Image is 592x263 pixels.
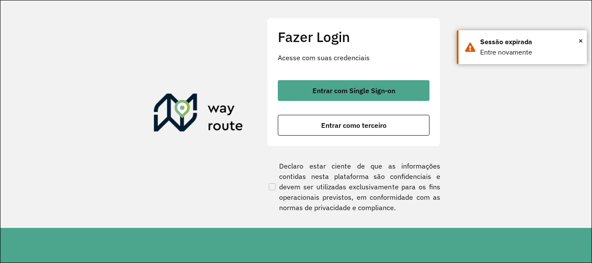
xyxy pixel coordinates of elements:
span: × [579,34,583,47]
span: Entrar com Single Sign-on [312,87,395,94]
button: button [278,115,429,136]
p: Acesse com suas credenciais [278,52,429,63]
img: Roteirizador AmbevTech [154,94,243,135]
span: Entrar como terceiro [321,122,387,129]
label: Declaro estar ciente de que as informações contidas nesta plataforma são confidenciais e devem se... [267,161,440,213]
button: button [278,80,429,101]
div: Entre novamente [480,47,580,58]
div: Sessão expirada [480,37,580,47]
h2: Fazer Login [278,29,429,45]
button: Close [579,34,583,47]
